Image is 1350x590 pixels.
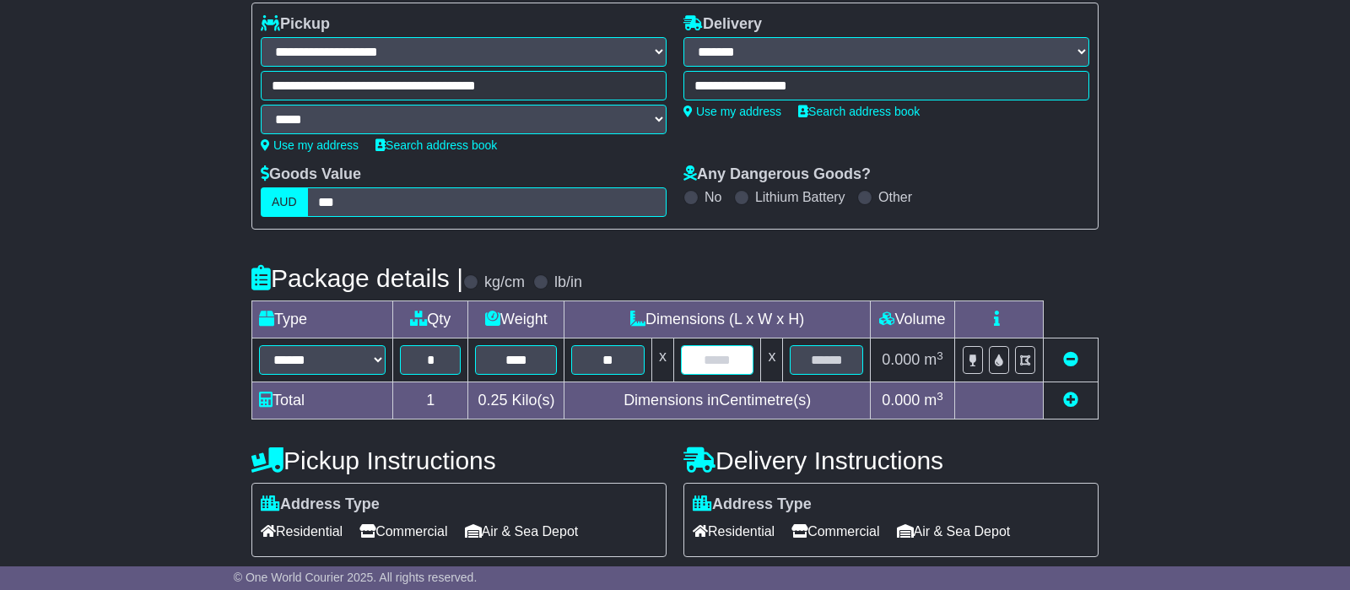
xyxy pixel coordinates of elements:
[261,138,359,152] a: Use my address
[251,264,463,292] h4: Package details |
[693,518,775,544] span: Residential
[564,382,871,419] td: Dimensions in Centimetre(s)
[878,189,912,205] label: Other
[924,392,943,409] span: m
[683,105,781,118] a: Use my address
[791,518,879,544] span: Commercial
[755,189,845,205] label: Lithium Battery
[468,301,564,338] td: Weight
[937,349,943,362] sup: 3
[393,301,468,338] td: Qty
[468,382,564,419] td: Kilo(s)
[261,165,361,184] label: Goods Value
[683,15,762,34] label: Delivery
[484,273,525,292] label: kg/cm
[683,165,871,184] label: Any Dangerous Goods?
[937,390,943,403] sup: 3
[882,392,920,409] span: 0.000
[1063,351,1078,368] a: Remove this item
[798,105,920,118] a: Search address book
[465,518,579,544] span: Air & Sea Depot
[261,495,380,514] label: Address Type
[359,518,447,544] span: Commercial
[251,447,667,474] h4: Pickup Instructions
[651,338,673,382] td: x
[683,447,1099,474] h4: Delivery Instructions
[478,392,507,409] span: 0.25
[705,189,721,205] label: No
[554,273,582,292] label: lb/in
[882,351,920,368] span: 0.000
[261,187,308,217] label: AUD
[393,382,468,419] td: 1
[234,571,478,584] span: © One World Courier 2025. All rights reserved.
[252,301,393,338] td: Type
[261,15,330,34] label: Pickup
[252,382,393,419] td: Total
[897,518,1011,544] span: Air & Sea Depot
[761,338,783,382] td: x
[1063,392,1078,409] a: Add new item
[261,518,343,544] span: Residential
[564,301,871,338] td: Dimensions (L x W x H)
[693,495,812,514] label: Address Type
[870,301,954,338] td: Volume
[375,138,497,152] a: Search address book
[924,351,943,368] span: m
